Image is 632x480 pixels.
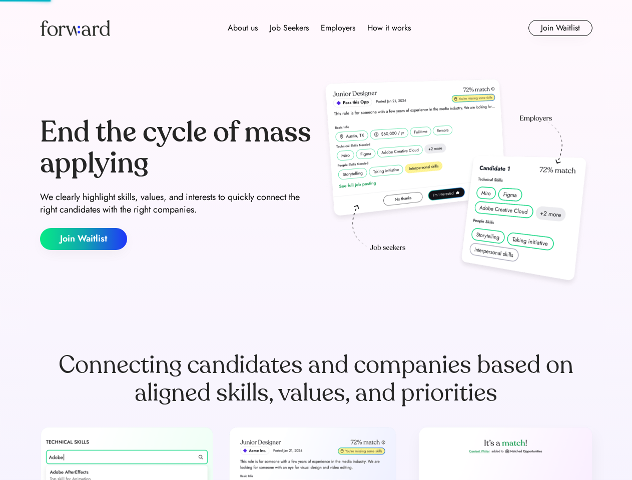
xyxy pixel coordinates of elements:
div: Job Seekers [270,22,309,34]
div: About us [228,22,258,34]
div: How it works [367,22,411,34]
div: End the cycle of mass applying [40,117,312,178]
img: hero-image.png [320,76,592,291]
div: Employers [321,22,355,34]
button: Join Waitlist [40,228,127,250]
div: Connecting candidates and companies based on aligned skills, values, and priorities [40,351,592,407]
button: Join Waitlist [528,20,592,36]
img: Forward logo [40,20,110,36]
div: We clearly highlight skills, values, and interests to quickly connect the right candidates with t... [40,191,312,216]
